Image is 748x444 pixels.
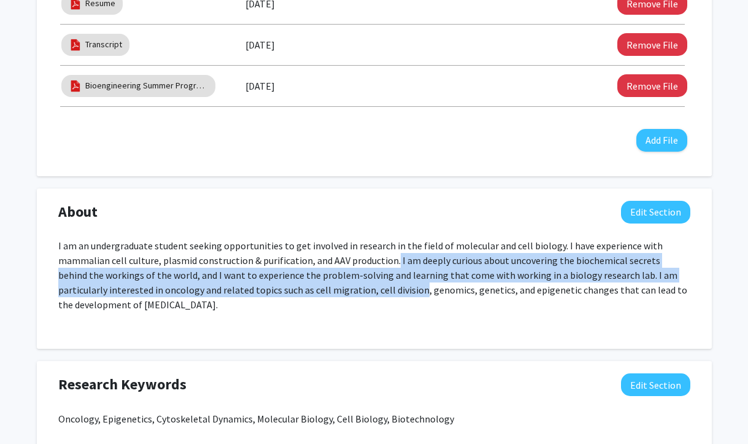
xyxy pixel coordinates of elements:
[9,389,52,435] iframe: Chat
[621,201,690,224] button: Edit About
[69,79,82,93] img: pdf_icon.png
[85,79,208,92] a: Bioengineering Summer Program - Certificate of Completion
[69,38,82,52] img: pdf_icon.png
[245,76,275,96] label: [DATE]
[636,129,687,152] button: Add File
[617,33,687,56] button: Remove Transcript File
[58,411,690,426] p: Oncology, Epigenetics, Cytoskeletal Dynamics, Molecular Biology, Cell Biology, Biotechnology
[58,201,98,223] span: About
[85,38,122,51] a: Transcript
[617,74,687,97] button: Remove Bioengineering Summer Program - Certificate of Completion File
[621,373,690,396] button: Edit Research Keywords
[58,373,187,395] span: Research Keywords
[245,34,275,55] label: [DATE]
[58,238,690,312] p: I am an undergraduate student seeking opportunities to get involved in research in the field of m...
